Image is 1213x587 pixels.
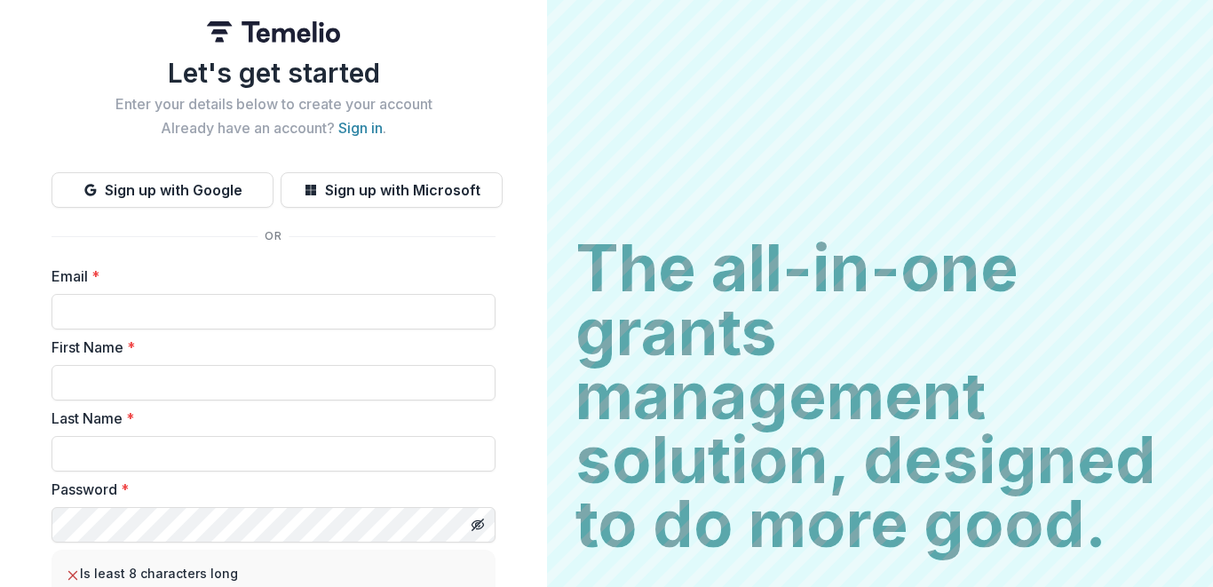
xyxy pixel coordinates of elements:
a: Sign in [338,119,383,137]
button: Sign up with Microsoft [281,172,503,208]
h2: Enter your details below to create your account [52,96,496,113]
img: Temelio [207,21,340,43]
button: Sign up with Google [52,172,274,208]
li: Is least 8 characters long [66,564,481,583]
label: Password [52,479,485,500]
button: Toggle password visibility [464,511,492,539]
h2: Already have an account? . [52,120,496,137]
h1: Let's get started [52,57,496,89]
label: First Name [52,337,485,358]
label: Email [52,266,485,287]
label: Last Name [52,408,485,429]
